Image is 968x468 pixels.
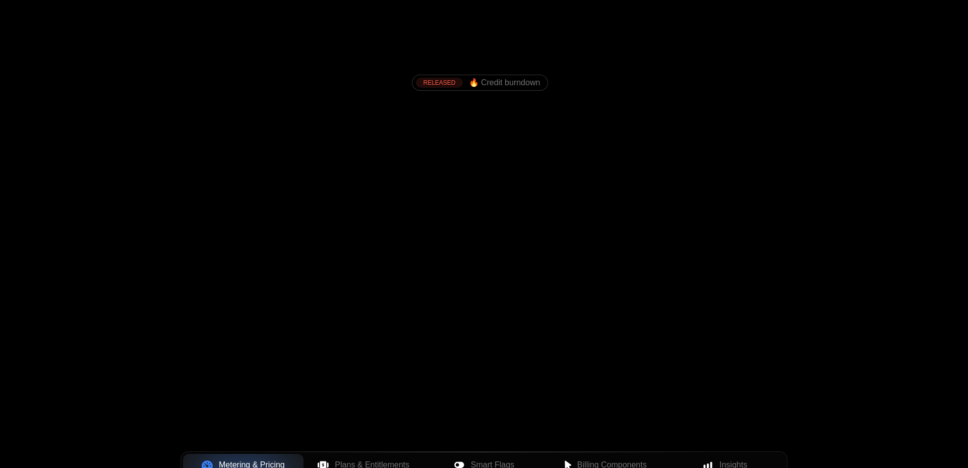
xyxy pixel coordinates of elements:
[416,78,540,88] a: [object Object],[object Object]
[416,78,462,88] div: RELEASED
[469,78,540,87] span: 🔥 Credit burndown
